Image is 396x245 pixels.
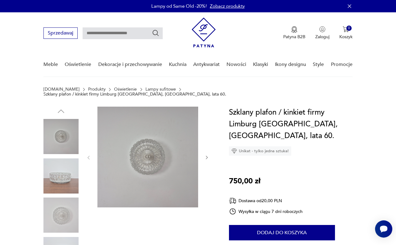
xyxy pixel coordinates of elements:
img: Patyna - sklep z meblami i dekoracjami vintage [192,18,216,47]
img: Ikona medalu [291,26,297,33]
button: Szukaj [152,29,159,37]
a: Kuchnia [169,53,186,76]
p: Koszyk [339,34,353,40]
img: Ikona koszyka [343,26,349,32]
a: Nowości [227,53,246,76]
a: Produkty [88,87,106,92]
img: Zdjęcie produktu Szklany plafon / kinkiet firmy Limburg Glashütte, Niemcy, lata 60. [97,107,198,207]
div: 0 [346,26,352,31]
img: Ikona dostawy [229,197,236,205]
h1: Szklany plafon / kinkiet firmy Limburg [GEOGRAPHIC_DATA], [GEOGRAPHIC_DATA], lata 60. [229,107,353,142]
button: Zaloguj [315,26,329,40]
img: Zdjęcie produktu Szklany plafon / kinkiet firmy Limburg Glashütte, Niemcy, lata 60. [43,158,79,194]
a: Oświetlenie [65,53,91,76]
div: Dostawa od 20,00 PLN [229,197,303,205]
a: Ikony designu [275,53,306,76]
p: Patyna B2B [283,34,305,40]
a: [DOMAIN_NAME] [43,87,80,92]
img: Zdjęcie produktu Szklany plafon / kinkiet firmy Limburg Glashütte, Niemcy, lata 60. [43,198,79,233]
button: Sprzedawaj [43,27,78,39]
div: Unikat - tylko jedna sztuka! [229,146,291,156]
img: Zdjęcie produktu Szklany plafon / kinkiet firmy Limburg Glashütte, Niemcy, lata 60. [43,119,79,154]
div: Wysyłka w ciągu 7 dni roboczych [229,208,303,215]
a: Style [313,53,324,76]
a: Klasyki [253,53,268,76]
a: Antykwariat [193,53,220,76]
a: Promocje [331,53,353,76]
a: Dekoracje i przechowywanie [98,53,162,76]
img: Ikona diamentu [231,148,237,154]
a: Meble [43,53,58,76]
p: 750,00 zł [229,175,260,187]
p: Lampy od Same Old -20%! [151,3,207,9]
button: Patyna B2B [283,26,305,40]
iframe: Smartsupp widget button [375,220,392,238]
a: Sprzedawaj [43,31,78,36]
p: Zaloguj [315,34,329,40]
button: Dodaj do koszyka [229,225,335,240]
img: Ikonka użytkownika [319,26,325,32]
a: Oświetlenie [114,87,137,92]
a: Lampy sufitowe [145,87,176,92]
a: Zobacz produkty [210,3,245,9]
a: Ikona medaluPatyna B2B [283,26,305,40]
p: Szklany plafon / kinkiet firmy Limburg [GEOGRAPHIC_DATA], [GEOGRAPHIC_DATA], lata 60. [43,92,226,97]
button: 0Koszyk [339,26,353,40]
